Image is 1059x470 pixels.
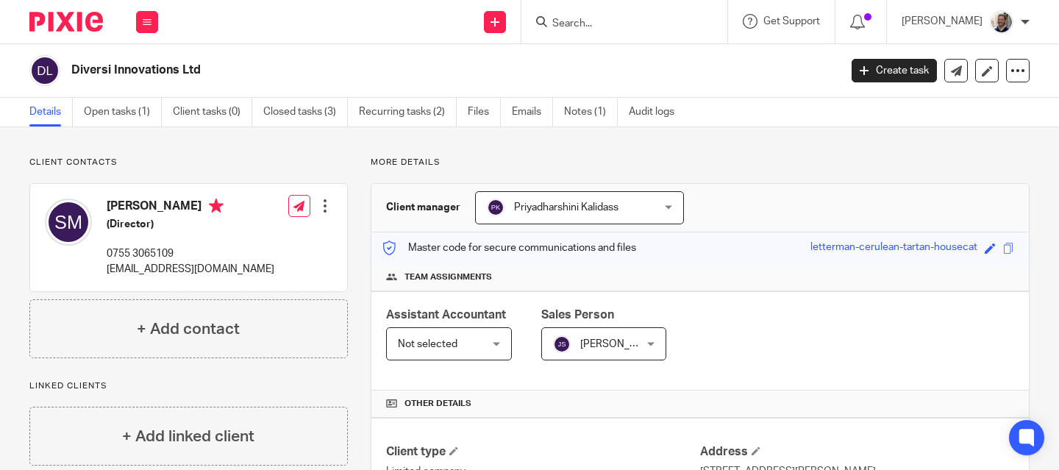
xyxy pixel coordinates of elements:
h4: Address [700,444,1014,460]
p: Client contacts [29,157,348,168]
a: Create task [852,59,937,82]
div: letterman-cerulean-tartan-housecat [810,240,977,257]
img: svg%3E [487,199,504,216]
h4: [PERSON_NAME] [107,199,274,217]
img: Pixie [29,12,103,32]
h4: + Add linked client [122,425,254,448]
img: svg%3E [45,199,92,246]
a: Client tasks (0) [173,98,252,127]
p: Linked clients [29,380,348,392]
a: Details [29,98,73,127]
span: Get Support [763,16,820,26]
input: Search [551,18,683,31]
span: Not selected [398,339,457,349]
a: Files [468,98,501,127]
p: 0755 3065109 [107,246,274,261]
span: Sales Person [541,309,614,321]
img: svg%3E [553,335,571,353]
p: More details [371,157,1030,168]
a: Recurring tasks (2) [359,98,457,127]
span: Priyadharshini Kalidass [514,202,618,213]
h3: Client manager [386,200,460,215]
a: Open tasks (1) [84,98,162,127]
img: svg%3E [29,55,60,86]
a: Emails [512,98,553,127]
p: [EMAIL_ADDRESS][DOMAIN_NAME] [107,262,274,277]
img: Matt%20Circle.png [990,10,1013,34]
span: [PERSON_NAME] [580,339,661,349]
a: Notes (1) [564,98,618,127]
h4: Client type [386,444,700,460]
span: Team assignments [404,271,492,283]
span: Assistant Accountant [386,309,506,321]
h5: (Director) [107,217,274,232]
p: Master code for secure communications and files [382,241,636,255]
h2: Diversi Innovations Ltd [71,63,678,78]
i: Primary [209,199,224,213]
a: Closed tasks (3) [263,98,348,127]
span: Other details [404,398,471,410]
h4: + Add contact [137,318,240,341]
a: Audit logs [629,98,685,127]
p: [PERSON_NAME] [902,14,983,29]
